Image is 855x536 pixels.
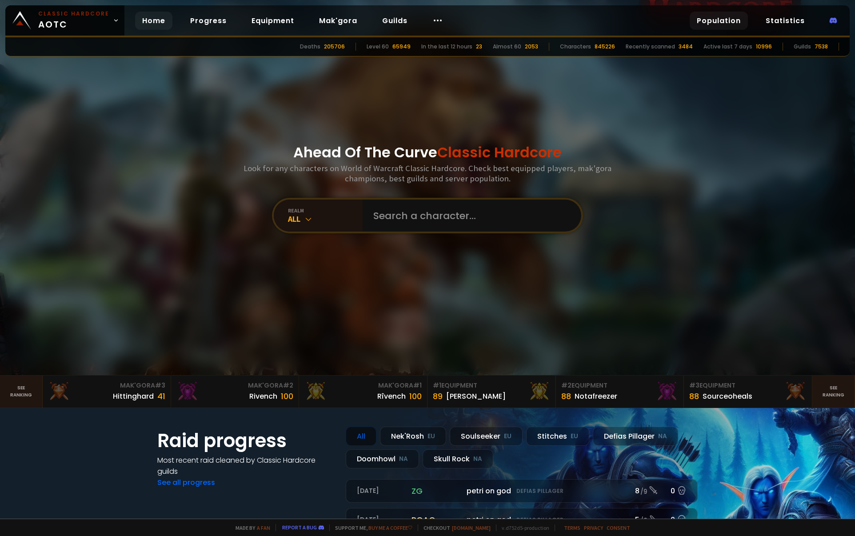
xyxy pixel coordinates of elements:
div: Defias Pillager [593,427,678,446]
div: Mak'Gora [48,381,165,390]
div: Skull Rock [423,449,493,468]
div: Stitches [526,427,589,446]
div: Mak'Gora [176,381,294,390]
div: 845226 [595,43,615,51]
a: Mak'Gora#3Hittinghard41 [43,376,171,408]
div: Soulseeker [450,427,523,446]
span: # 3 [155,381,165,390]
a: [DOMAIN_NAME] [452,524,491,531]
span: v. d752d5 - production [496,524,549,531]
a: Equipment [244,12,301,30]
div: 100 [281,390,293,402]
a: Buy me a coffee [368,524,412,531]
div: 205706 [324,43,345,51]
small: EU [504,432,511,441]
div: Active last 7 days [703,43,752,51]
h4: Most recent raid cleaned by Classic Hardcore guilds [157,455,335,477]
div: Equipment [433,381,550,390]
small: EU [571,432,578,441]
a: Mak'gora [312,12,364,30]
a: Classic HardcoreAOTC [5,5,124,36]
div: 41 [157,390,165,402]
div: 3484 [679,43,693,51]
small: EU [427,432,435,441]
a: See all progress [157,477,215,488]
div: Rivench [249,391,277,402]
div: 65949 [392,43,411,51]
div: 7538 [815,43,828,51]
div: Notafreezer [575,391,617,402]
a: #1Equipment89[PERSON_NAME] [427,376,556,408]
div: Characters [560,43,591,51]
span: Made by [230,524,270,531]
small: NA [658,432,667,441]
div: In the last 12 hours [421,43,472,51]
a: Progress [183,12,234,30]
a: Seeranking [812,376,855,408]
div: Rîvench [377,391,406,402]
div: 100 [409,390,422,402]
a: Mak'Gora#2Rivench100 [171,376,300,408]
div: 23 [476,43,482,51]
a: Statistics [759,12,812,30]
div: Sourceoheals [703,391,752,402]
a: Guilds [375,12,415,30]
span: # 3 [689,381,699,390]
div: Level 60 [367,43,389,51]
div: Doomhowl [346,449,419,468]
a: a fan [257,524,270,531]
h3: Look for any characters on World of Warcraft Classic Hardcore. Check best equipped players, mak'g... [240,163,615,184]
a: #3Equipment88Sourceoheals [684,376,812,408]
div: 10996 [756,43,772,51]
div: realm [288,207,363,214]
span: Checkout [418,524,491,531]
div: Nek'Rosh [380,427,446,446]
span: Support me, [329,524,412,531]
a: Consent [607,524,630,531]
div: 88 [561,390,571,402]
a: [DATE]zgpetri on godDefias Pillager8 /90 [346,479,698,503]
div: All [346,427,376,446]
div: Recently scanned [626,43,675,51]
span: AOTC [38,10,109,31]
small: NA [473,455,482,464]
div: Equipment [689,381,807,390]
div: Guilds [794,43,811,51]
h1: Raid progress [157,427,335,455]
a: Population [690,12,748,30]
div: [PERSON_NAME] [446,391,506,402]
div: Mak'Gora [304,381,422,390]
input: Search a character... [368,200,571,232]
div: Almost 60 [493,43,521,51]
div: Deaths [300,43,320,51]
a: Privacy [584,524,603,531]
div: All [288,214,363,224]
div: Hittinghard [113,391,154,402]
h1: Ahead Of The Curve [293,142,562,163]
small: Classic Hardcore [38,10,109,18]
span: Classic Hardcore [437,142,562,162]
a: Mak'Gora#1Rîvench100 [299,376,427,408]
small: NA [399,455,408,464]
div: Equipment [561,381,679,390]
a: [DATE]roaqpetri on godDefias Pillager5 /60 [346,508,698,532]
div: 89 [433,390,443,402]
div: 88 [689,390,699,402]
span: # 1 [413,381,422,390]
span: # 2 [283,381,293,390]
span: # 2 [561,381,571,390]
a: Home [135,12,172,30]
div: 2053 [525,43,538,51]
span: # 1 [433,381,441,390]
a: Report a bug [282,524,317,531]
a: #2Equipment88Notafreezer [556,376,684,408]
a: Terms [564,524,580,531]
